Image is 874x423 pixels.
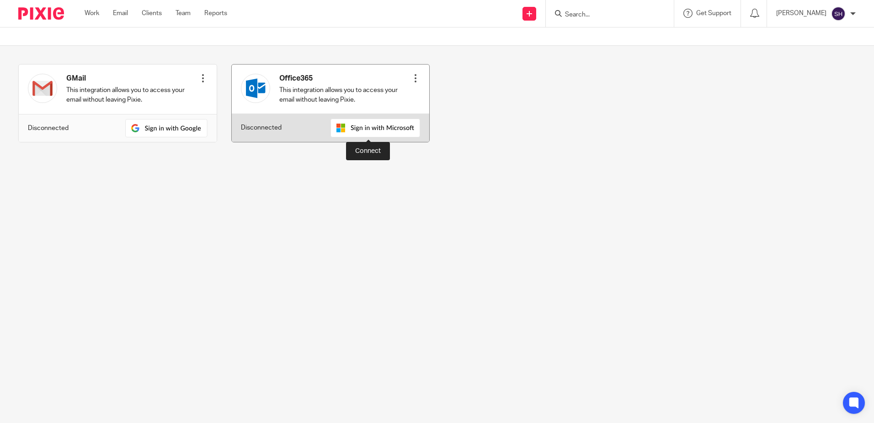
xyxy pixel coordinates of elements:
[564,11,646,19] input: Search
[176,9,191,18] a: Team
[18,7,64,20] img: Pixie
[776,9,826,18] p: [PERSON_NAME]
[28,124,69,133] p: Disconnected
[66,74,198,83] h4: GMail
[241,123,282,132] p: Disconnected
[28,74,57,103] img: gmail.svg
[279,86,411,104] p: This integration allows you to access your email without leaving Pixie.
[330,119,420,137] img: sign-in-with-outlook.svg
[66,86,198,104] p: This integration allows you to access your email without leaving Pixie.
[204,9,227,18] a: Reports
[831,6,846,21] img: svg%3E
[85,9,99,18] a: Work
[696,10,731,16] span: Get Support
[113,9,128,18] a: Email
[241,74,270,103] img: outlook.svg
[125,119,208,137] img: sign-in-with-gmail.svg
[279,74,411,83] h4: Office365
[142,9,162,18] a: Clients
